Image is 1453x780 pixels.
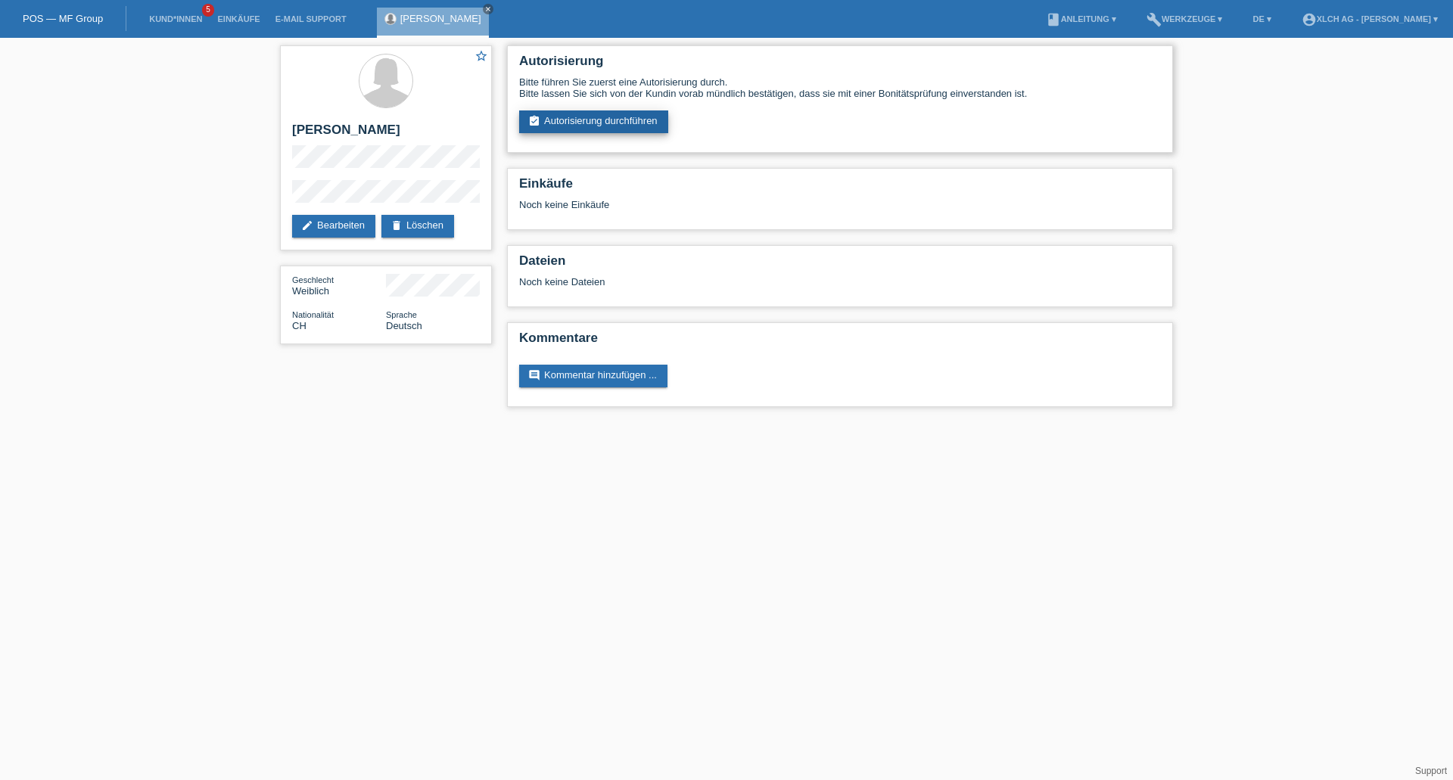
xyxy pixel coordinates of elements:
[292,310,334,319] span: Nationalität
[386,320,422,331] span: Deutsch
[1294,14,1445,23] a: account_circleXLCH AG - [PERSON_NAME] ▾
[1415,766,1447,776] a: Support
[1139,14,1231,23] a: buildWerkzeuge ▾
[519,110,668,133] a: assignment_turned_inAutorisierung durchführen
[23,13,103,24] a: POS — MF Group
[400,13,481,24] a: [PERSON_NAME]
[1038,14,1124,23] a: bookAnleitung ▾
[292,275,334,284] span: Geschlecht
[292,274,386,297] div: Weiblich
[519,331,1161,353] h2: Kommentare
[381,215,454,238] a: deleteLöschen
[519,76,1161,99] div: Bitte führen Sie zuerst eine Autorisierung durch. Bitte lassen Sie sich von der Kundin vorab münd...
[202,4,214,17] span: 5
[292,320,306,331] span: Schweiz
[268,14,354,23] a: E-Mail Support
[519,253,1161,276] h2: Dateien
[528,115,540,127] i: assignment_turned_in
[519,365,667,387] a: commentKommentar hinzufügen ...
[519,54,1161,76] h2: Autorisierung
[519,176,1161,199] h2: Einkäufe
[1245,14,1278,23] a: DE ▾
[519,276,982,287] div: Noch keine Dateien
[474,49,488,65] a: star_border
[390,219,403,232] i: delete
[528,369,540,381] i: comment
[142,14,210,23] a: Kund*innen
[292,123,480,145] h2: [PERSON_NAME]
[1302,12,1317,27] i: account_circle
[386,310,417,319] span: Sprache
[1046,12,1061,27] i: book
[474,49,488,63] i: star_border
[519,199,1161,222] div: Noch keine Einkäufe
[483,4,493,14] a: close
[484,5,492,13] i: close
[210,14,267,23] a: Einkäufe
[292,215,375,238] a: editBearbeiten
[301,219,313,232] i: edit
[1147,12,1162,27] i: build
